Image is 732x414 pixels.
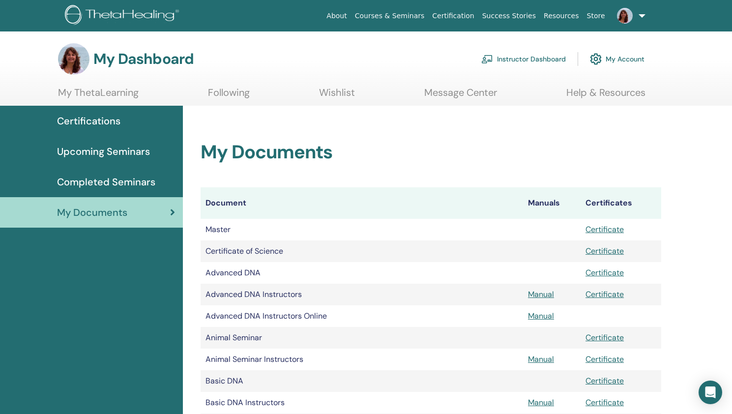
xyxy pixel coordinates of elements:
a: About [322,7,351,25]
a: Certificate [586,246,624,256]
td: Master [201,219,523,240]
span: My Documents [57,205,127,220]
a: Resources [540,7,583,25]
td: Animal Seminar Instructors [201,349,523,370]
span: Upcoming Seminars [57,144,150,159]
a: My ThetaLearning [58,87,139,106]
img: chalkboard-teacher.svg [481,55,493,63]
span: Completed Seminars [57,175,155,189]
a: Manual [528,289,554,299]
a: Manual [528,397,554,408]
td: Certificate of Science [201,240,523,262]
td: Basic DNA [201,370,523,392]
a: Certificate [586,332,624,343]
a: Success Stories [478,7,540,25]
img: default.jpg [58,43,89,75]
img: cog.svg [590,51,602,67]
th: Certificates [581,187,661,219]
h3: My Dashboard [93,50,194,68]
td: Advanced DNA Instructors [201,284,523,305]
a: Following [208,87,250,106]
a: Courses & Seminars [351,7,429,25]
a: Certification [428,7,478,25]
th: Document [201,187,523,219]
a: Store [583,7,609,25]
a: My Account [590,48,644,70]
a: Help & Resources [566,87,645,106]
div: Open Intercom Messenger [699,381,722,404]
td: Animal Seminar [201,327,523,349]
td: Advanced DNA [201,262,523,284]
a: Manual [528,354,554,364]
td: Advanced DNA Instructors Online [201,305,523,327]
span: Certifications [57,114,120,128]
a: Certificate [586,267,624,278]
a: Certificate [586,376,624,386]
h2: My Documents [201,141,661,164]
a: Manual [528,311,554,321]
a: Certificate [586,397,624,408]
a: Message Center [424,87,497,106]
th: Manuals [523,187,581,219]
img: logo.png [65,5,182,27]
td: Basic DNA Instructors [201,392,523,414]
a: Certificate [586,224,624,235]
a: Certificate [586,289,624,299]
img: default.jpg [617,8,633,24]
a: Instructor Dashboard [481,48,566,70]
a: Wishlist [319,87,355,106]
a: Certificate [586,354,624,364]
